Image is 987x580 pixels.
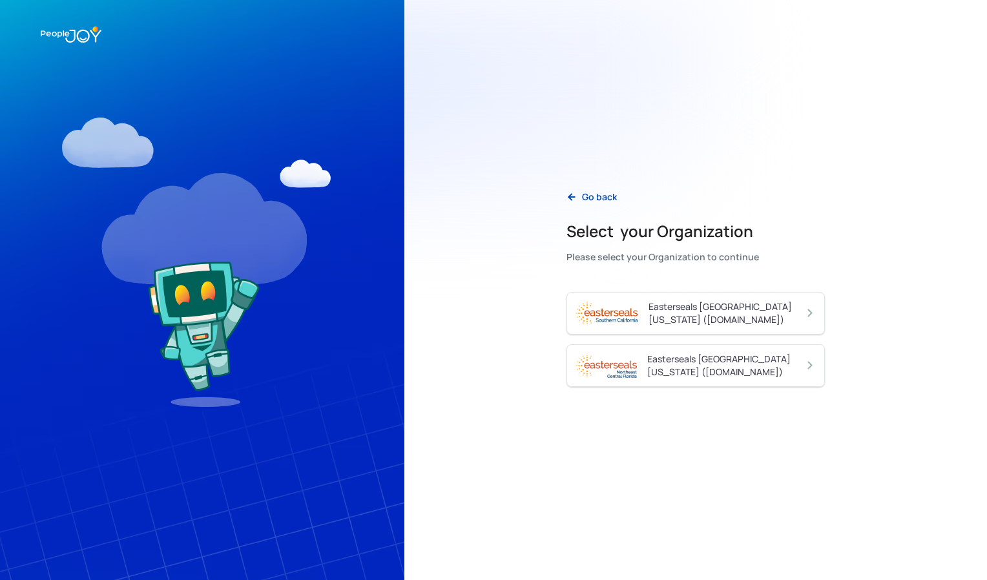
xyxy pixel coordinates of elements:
[582,191,617,203] div: Go back
[566,248,759,266] div: Please select your Organization to continue
[556,184,627,211] a: Go back
[566,344,825,387] a: Easterseals [GEOGRAPHIC_DATA][US_STATE] ([DOMAIN_NAME])
[649,300,804,326] div: Easterseals [GEOGRAPHIC_DATA][US_STATE] ([DOMAIN_NAME])
[566,221,759,242] h2: Select your Organization
[566,292,825,335] a: Easterseals [GEOGRAPHIC_DATA][US_STATE] ([DOMAIN_NAME])
[647,353,804,378] div: Easterseals [GEOGRAPHIC_DATA][US_STATE] ([DOMAIN_NAME])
